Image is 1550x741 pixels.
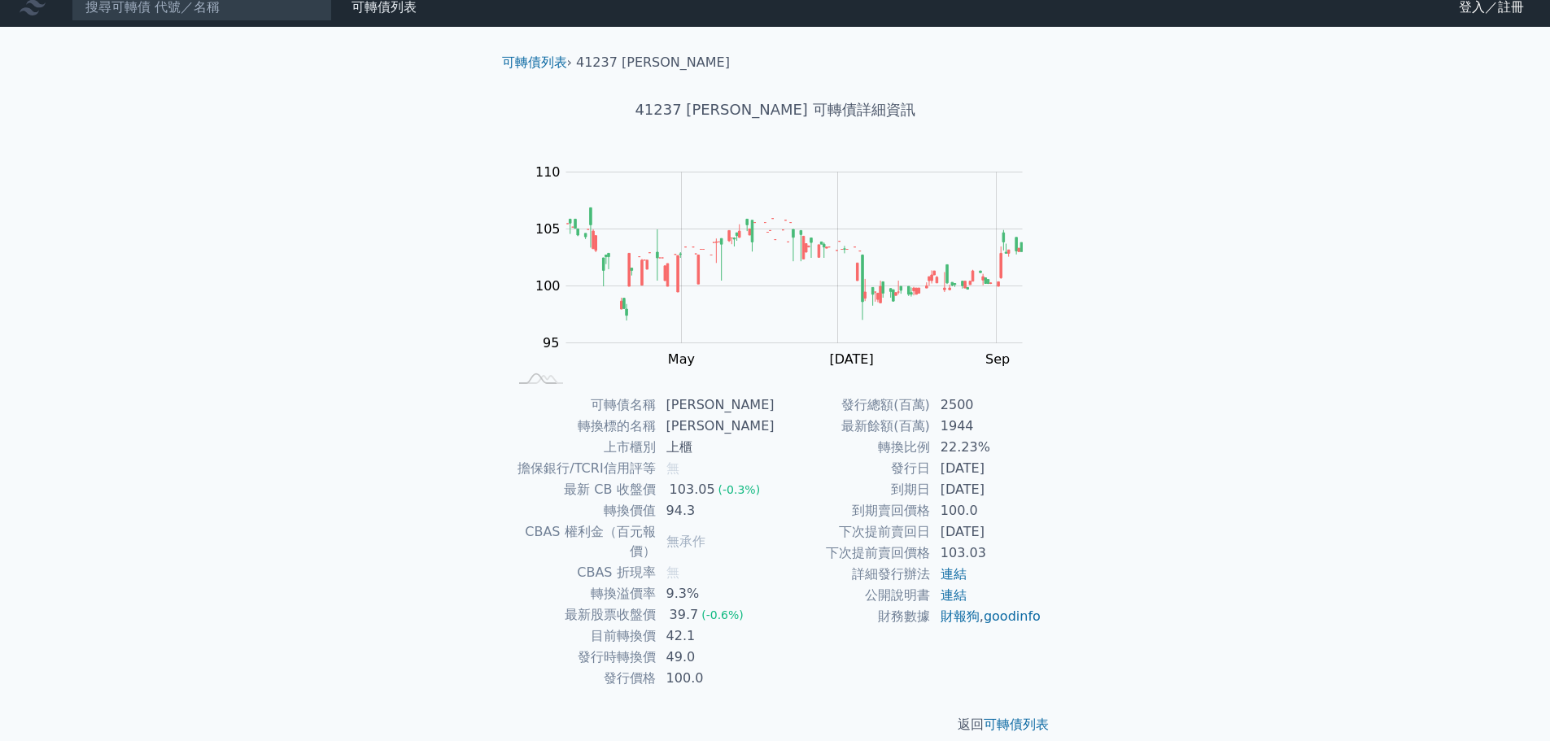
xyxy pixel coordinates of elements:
td: 轉換比例 [775,437,931,458]
td: 上市櫃別 [509,437,657,458]
a: 可轉債列表 [502,54,567,70]
td: 2500 [931,394,1042,416]
a: goodinfo [984,608,1041,624]
td: 發行時轉換價 [509,647,657,668]
div: 103.05 [666,480,718,499]
td: 22.23% [931,437,1042,458]
td: 轉換價值 [509,500,657,521]
tspan: May [668,351,695,367]
td: 103.03 [931,543,1042,564]
td: , [931,606,1042,627]
span: 無 [666,564,679,580]
a: 連結 [941,566,967,582]
td: 可轉債名稱 [509,394,657,416]
td: 發行日 [775,458,931,479]
tspan: Sep [985,351,1010,367]
td: 100.0 [657,668,775,689]
td: 最新餘額(百萬) [775,416,931,437]
td: 發行價格 [509,668,657,689]
a: 可轉債列表 [984,717,1049,732]
li: › [502,53,572,72]
td: 轉換溢價率 [509,583,657,604]
td: 下次提前賣回日 [775,521,931,543]
td: CBAS 折現率 [509,562,657,583]
span: 無承作 [666,534,705,549]
p: 返回 [489,715,1062,734]
a: 連結 [941,587,967,603]
td: 1944 [931,416,1042,437]
td: 目前轉換價 [509,625,657,647]
td: 9.3% [657,583,775,604]
td: 到期賣回價格 [775,500,931,521]
td: 最新 CB 收盤價 [509,479,657,500]
h1: 41237 [PERSON_NAME] 可轉債詳細資訊 [489,98,1062,121]
g: Chart [526,164,1047,367]
td: 財務數據 [775,606,931,627]
td: 42.1 [657,625,775,647]
td: 轉換標的名稱 [509,416,657,437]
a: 財報狗 [941,608,980,624]
span: (-0.3%) [718,483,761,496]
td: 最新股票收盤價 [509,604,657,625]
span: (-0.6%) [701,608,744,621]
td: 49.0 [657,647,775,668]
tspan: 110 [535,164,561,180]
td: 詳細發行辦法 [775,564,931,585]
td: [PERSON_NAME] [657,394,775,416]
td: [DATE] [931,521,1042,543]
td: 下次提前賣回價格 [775,543,931,564]
tspan: 100 [535,278,561,294]
td: 94.3 [657,500,775,521]
td: 擔保銀行/TCRI信用評等 [509,458,657,479]
tspan: 95 [543,335,559,351]
td: [DATE] [931,458,1042,479]
td: 公開說明書 [775,585,931,606]
td: [PERSON_NAME] [657,416,775,437]
td: [DATE] [931,479,1042,500]
span: 無 [666,460,679,476]
td: 發行總額(百萬) [775,394,931,416]
td: CBAS 權利金（百元報價） [509,521,657,562]
td: 100.0 [931,500,1042,521]
td: 上櫃 [657,437,775,458]
div: 39.7 [666,605,702,625]
td: 到期日 [775,479,931,500]
li: 41237 [PERSON_NAME] [576,53,730,72]
tspan: 105 [535,221,561,237]
tspan: [DATE] [830,351,874,367]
